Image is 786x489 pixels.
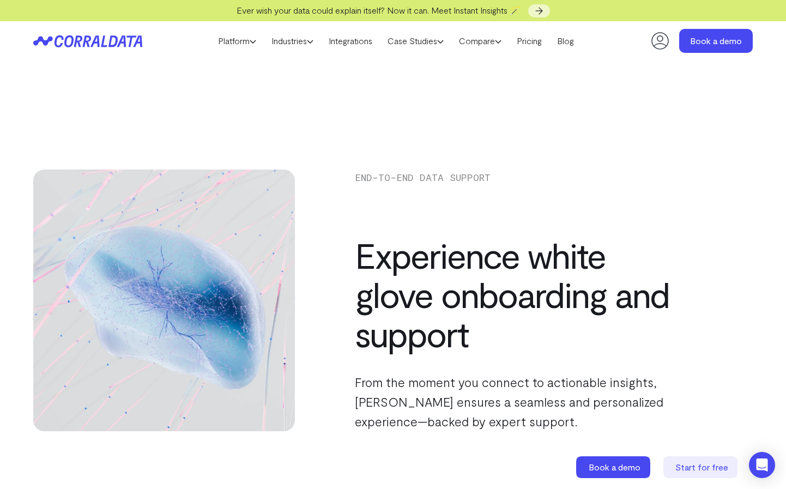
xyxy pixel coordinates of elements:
[321,33,380,49] a: Integrations
[749,452,775,478] div: Open Intercom Messenger
[380,33,451,49] a: Case Studies
[509,33,549,49] a: Pricing
[663,456,740,478] a: Start for free
[675,462,728,472] span: Start for free
[237,5,521,15] span: Ever wish your data could explain itself? Now it can. Meet Instant Insights 🪄
[355,236,676,353] h1: Experience white glove onboarding and support
[679,29,753,53] a: Book a demo
[264,33,321,49] a: Industries
[576,456,652,478] a: Book a demo
[549,33,582,49] a: Blog
[589,462,640,472] span: Book a demo
[451,33,509,49] a: Compare
[355,170,676,185] p: End-to-End Data Support
[355,372,676,431] p: From the moment you connect to actionable insights, [PERSON_NAME] ensures a seamless and personal...
[210,33,264,49] a: Platform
